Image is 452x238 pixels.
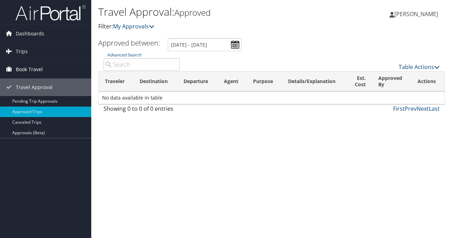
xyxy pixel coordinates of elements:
h1: Travel Approval: [98,5,330,19]
a: My Approvals [113,22,154,30]
input: Advanced Search [104,58,180,71]
th: Agent [218,72,247,91]
h3: Approved between: [98,38,160,48]
th: Details/Explanation [282,72,346,91]
span: Trips [16,43,28,60]
th: Traveler: activate to sort column ascending [99,72,133,91]
input: [DATE] - [DATE] [168,38,241,51]
span: [PERSON_NAME] [394,10,438,18]
th: Approved By: activate to sort column ascending [372,72,411,91]
th: Destination: activate to sort column ascending [133,72,177,91]
a: Advanced Search [107,52,141,58]
th: Purpose [247,72,282,91]
td: No data available in table [99,91,445,104]
p: Filter: [98,22,330,31]
span: Dashboards [16,25,44,42]
a: Next [417,105,429,113]
th: Actions [411,72,445,91]
a: Prev [405,105,417,113]
a: Last [429,105,440,113]
span: Book Travel [16,61,43,78]
span: Travel Approval [16,79,53,96]
a: First [393,105,405,113]
a: Table Actions [399,63,440,71]
th: Est. Cost: activate to sort column ascending [347,72,372,91]
div: Showing 0 to 0 of 0 entries [104,104,180,116]
a: [PERSON_NAME] [390,4,445,25]
th: Departure: activate to sort column ascending [177,72,217,91]
img: airportal-logo.png [15,5,86,21]
small: Approved [174,7,211,18]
